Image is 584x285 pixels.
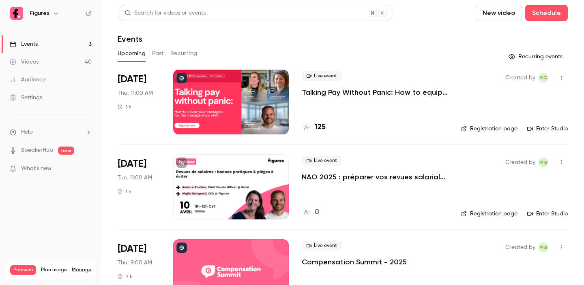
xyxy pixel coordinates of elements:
span: MG [539,73,547,83]
h4: 125 [315,122,326,133]
span: Live event [302,156,342,166]
span: What's new [21,164,52,173]
h6: Figures [30,9,49,17]
span: Premium [10,265,36,275]
div: 1 h [118,104,131,110]
span: [DATE] [118,157,146,170]
div: 1 h [118,188,131,195]
button: Past [152,47,164,60]
a: 0 [302,207,319,218]
button: Recurring events [505,50,568,63]
span: Created by [505,242,535,252]
span: Live event [302,71,342,81]
div: Audience [10,76,46,84]
span: [DATE] [118,242,146,255]
div: Sep 18 Thu, 11:00 AM (Europe/Paris) [118,70,160,134]
h4: 0 [315,207,319,218]
iframe: Noticeable Trigger [82,165,92,172]
a: Manage [72,267,91,273]
span: Tue, 11:00 AM [118,174,152,182]
span: new [58,147,74,155]
span: [DATE] [118,73,146,86]
span: Help [21,128,33,136]
span: Mégane Gateau [539,73,548,83]
h1: Events [118,34,142,44]
a: 125 [302,122,326,133]
span: Mégane Gateau [539,157,548,167]
button: Schedule [525,5,568,21]
div: Settings [10,94,42,102]
div: 7 h [118,273,133,280]
div: Oct 7 Tue, 11:00 AM (Europe/Paris) [118,154,160,219]
a: NAO 2025 : préparer vos revues salariales et renforcer le dialogue social [302,172,448,182]
div: Events [10,40,38,48]
a: Talking Pay Without Panic: How to equip your managers for the transparency shift [302,87,448,97]
div: Search for videos or events [125,9,206,17]
li: help-dropdown-opener [10,128,92,136]
span: Thu, 9:00 AM [118,259,152,267]
span: Plan usage [41,267,67,273]
span: Mégane Gateau [539,242,548,252]
img: Figures [10,7,23,20]
a: Compensation Summit - 2025 [302,257,407,267]
a: Registration page [461,125,517,133]
span: Thu, 11:00 AM [118,89,153,97]
span: MG [539,242,547,252]
span: MG [539,157,547,167]
button: New video [476,5,522,21]
span: Live event [302,241,342,251]
button: Recurring [170,47,198,60]
a: Registration page [461,210,517,218]
button: Upcoming [118,47,146,60]
div: Videos [10,58,39,66]
a: Enter Studio [527,125,568,133]
span: Created by [505,157,535,167]
a: SpeakerHub [21,146,53,155]
a: Enter Studio [527,210,568,218]
span: Created by [505,73,535,83]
